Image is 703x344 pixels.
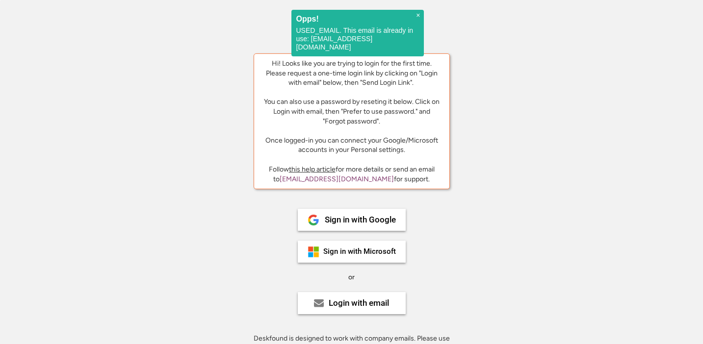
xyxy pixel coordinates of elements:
div: Sign in with Google [325,216,396,224]
div: Login with email [329,299,389,307]
a: this help article [289,165,336,173]
a: [EMAIL_ADDRESS][DOMAIN_NAME] [280,175,394,183]
div: Sign in with Microsoft [323,248,396,255]
img: ms-symbollockup_mssymbol_19.png [308,246,319,258]
div: Hi! Looks like you are trying to login for the first time. Please request a one-time login link b... [261,59,442,155]
div: or [348,272,355,282]
h2: Opps! [296,15,419,23]
img: 1024px-Google__G__Logo.svg.png [308,214,319,226]
div: Follow for more details or send an email to for support. [261,165,442,184]
span: × [416,11,420,20]
p: USED_EMAIL. This email is already in use: [EMAIL_ADDRESS][DOMAIN_NAME] [296,26,419,51]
